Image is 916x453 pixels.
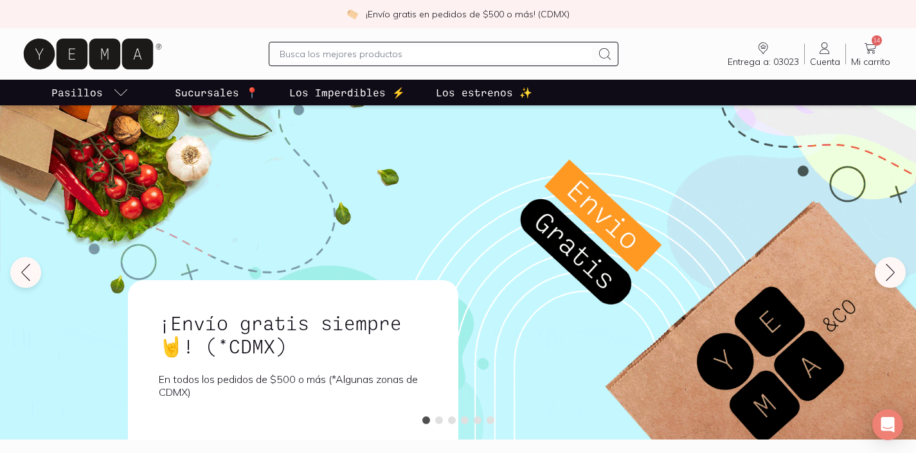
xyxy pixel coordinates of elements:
[872,409,903,440] div: Open Intercom Messenger
[723,40,804,67] a: Entrega a: 03023
[805,40,845,67] a: Cuenta
[159,311,427,357] h1: ¡Envío gratis siempre🤘! (*CDMX)
[872,35,882,46] span: 14
[436,85,532,100] p: Los estrenos ✨
[287,80,408,105] a: Los Imperdibles ⚡️
[366,8,570,21] p: ¡Envío gratis en pedidos de $500 o más! (CDMX)
[175,85,258,100] p: Sucursales 📍
[289,85,405,100] p: Los Imperdibles ⚡️
[433,80,535,105] a: Los estrenos ✨
[846,40,895,67] a: 14Mi carrito
[728,56,799,67] span: Entrega a: 03023
[280,46,592,62] input: Busca los mejores productos
[851,56,890,67] span: Mi carrito
[159,373,427,398] p: En todos los pedidos de $500 o más (*Algunas zonas de CDMX)
[49,80,131,105] a: pasillo-todos-link
[172,80,261,105] a: Sucursales 📍
[51,85,103,100] p: Pasillos
[810,56,840,67] span: Cuenta
[346,8,358,20] img: check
